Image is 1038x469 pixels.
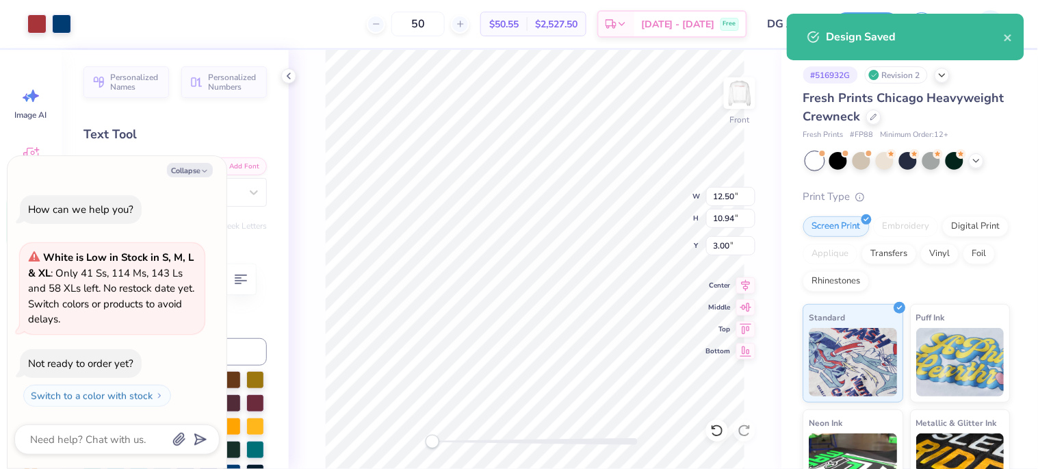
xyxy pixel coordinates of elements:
[1004,29,1013,45] button: close
[535,17,578,31] span: $2,527.50
[15,110,47,121] span: Image AI
[211,157,267,175] button: Add Font
[28,357,133,370] div: Not ready to order yet?
[641,17,715,31] span: [DATE] - [DATE]
[426,435,439,448] div: Accessibility label
[28,203,133,216] div: How can we help you?
[827,29,1004,45] div: Design Saved
[28,251,194,326] span: : Only 41 Ss, 114 Ms, 143 Ls and 58 XLs left. No restock date yet. Switch colors or products to a...
[28,251,194,280] strong: White is Low in Stock in S, M, L & XL
[155,392,164,400] img: Switch to a color with stock
[83,125,267,144] div: Text Tool
[757,10,825,38] input: Untitled Design
[723,19,736,29] span: Free
[83,66,169,98] button: Personalized Names
[489,17,519,31] span: $50.55
[181,66,267,98] button: Personalized Numbers
[167,163,213,177] button: Collapse
[110,73,161,92] span: Personalized Names
[208,73,259,92] span: Personalized Numbers
[23,385,171,407] button: Switch to a color with stock
[977,10,1004,38] img: Michael Galon
[391,12,445,36] input: – –
[951,10,1011,38] a: MG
